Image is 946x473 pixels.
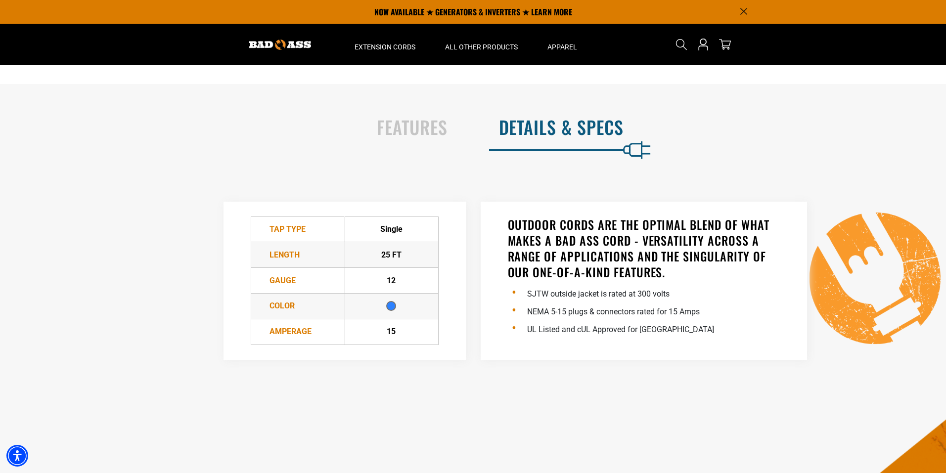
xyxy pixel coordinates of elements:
[345,275,438,287] div: 12
[21,117,448,137] h2: Features
[547,43,577,51] span: Apparel
[528,319,780,337] li: UL Listed and cUL Approved for [GEOGRAPHIC_DATA]
[355,43,415,51] span: Extension Cords
[528,301,780,319] li: NEMA 5-15 plugs & connectors rated for 15 Amps
[345,249,438,261] div: 25 FT
[340,24,430,65] summary: Extension Cords
[251,294,345,319] td: Color
[249,40,311,50] img: Bad Ass Extension Cords
[445,43,518,51] span: All Other Products
[499,117,926,137] h2: Details & Specs
[528,284,780,301] li: SJTW outside jacket is rated at 300 volts
[251,268,345,294] td: Gauge
[345,319,439,344] td: 15
[508,216,780,280] h3: Outdoor cords are the optimal blend of what makes a Bad Ass cord - versatility across a range of ...
[674,37,689,52] summary: Search
[695,24,711,65] a: Open this option
[533,24,592,65] summary: Apparel
[717,39,733,50] a: cart
[251,216,345,242] td: TAP Type
[430,24,533,65] summary: All Other Products
[251,319,345,344] td: Amperage
[345,216,439,242] td: Single
[251,242,345,268] td: Length
[6,445,28,467] div: Accessibility Menu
